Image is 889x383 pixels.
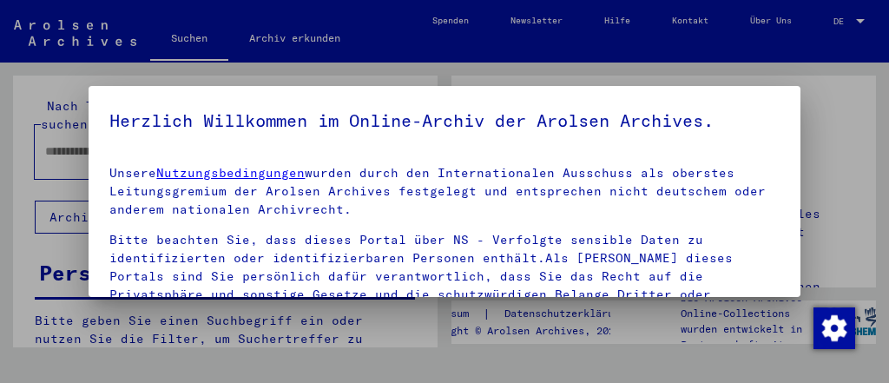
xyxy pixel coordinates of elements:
p: Unsere wurden durch den Internationalen Ausschuss als oberstes Leitungsgremium der Arolsen Archiv... [109,164,779,219]
h5: Herzlich Willkommen im Online-Archiv der Arolsen Archives. [109,107,779,135]
a: Nutzungsbedingungen [156,165,305,181]
p: Bitte beachten Sie, dass dieses Portal über NS - Verfolgte sensible Daten zu identifizierten oder... [109,231,779,359]
div: Zustimmung ändern [813,307,854,348]
img: Zustimmung ändern [813,307,855,349]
